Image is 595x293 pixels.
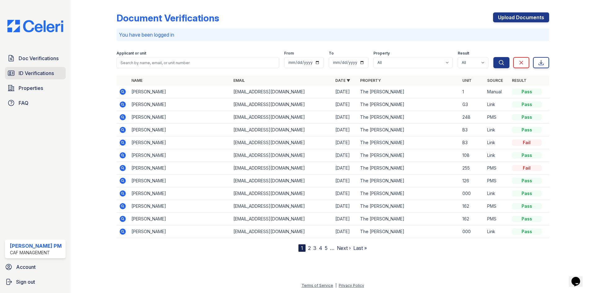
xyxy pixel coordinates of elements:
[512,178,542,184] div: Pass
[19,99,29,107] span: FAQ
[319,245,322,251] a: 4
[19,69,54,77] span: ID Verifications
[333,187,358,200] td: [DATE]
[313,245,316,251] a: 3
[460,149,485,162] td: 108
[10,250,62,256] div: CAF Management
[231,175,333,187] td: [EMAIL_ADDRESS][DOMAIN_NAME]
[512,89,542,95] div: Pass
[512,190,542,197] div: Pass
[512,140,542,146] div: Fail
[485,86,509,98] td: Manual
[129,86,231,98] td: [PERSON_NAME]
[485,162,509,175] td: PMS
[333,86,358,98] td: [DATE]
[358,136,460,149] td: The [PERSON_NAME]
[460,124,485,136] td: B3
[231,213,333,225] td: [EMAIL_ADDRESS][DOMAIN_NAME]
[512,165,542,171] div: Fail
[512,78,527,83] a: Result
[460,187,485,200] td: 000
[231,187,333,200] td: [EMAIL_ADDRESS][DOMAIN_NAME]
[2,261,68,273] a: Account
[231,124,333,136] td: [EMAIL_ADDRESS][DOMAIN_NAME]
[512,101,542,108] div: Pass
[358,175,460,187] td: The [PERSON_NAME]
[2,276,68,288] button: Sign out
[231,149,333,162] td: [EMAIL_ADDRESS][DOMAIN_NAME]
[129,225,231,238] td: [PERSON_NAME]
[335,283,337,288] div: |
[329,51,334,56] label: To
[333,162,358,175] td: [DATE]
[308,245,311,251] a: 2
[485,175,509,187] td: PMS
[460,86,485,98] td: 1
[333,175,358,187] td: [DATE]
[358,225,460,238] td: The [PERSON_NAME]
[129,175,231,187] td: [PERSON_NAME]
[5,67,66,79] a: ID Verifications
[460,175,485,187] td: 126
[333,111,358,124] td: [DATE]
[512,203,542,209] div: Pass
[129,200,231,213] td: [PERSON_NAME]
[487,78,503,83] a: Source
[19,55,59,62] span: Doc Verifications
[512,152,542,158] div: Pass
[10,242,62,250] div: [PERSON_NAME] PM
[460,136,485,149] td: B3
[333,98,358,111] td: [DATE]
[231,200,333,213] td: [EMAIL_ADDRESS][DOMAIN_NAME]
[460,98,485,111] td: G3
[325,245,328,251] a: 5
[333,200,358,213] td: [DATE]
[129,111,231,124] td: [PERSON_NAME]
[358,149,460,162] td: The [PERSON_NAME]
[233,78,245,83] a: Email
[460,200,485,213] td: 162
[129,162,231,175] td: [PERSON_NAME]
[358,124,460,136] td: The [PERSON_NAME]
[358,162,460,175] td: The [PERSON_NAME]
[358,111,460,124] td: The [PERSON_NAME]
[485,225,509,238] td: Link
[231,98,333,111] td: [EMAIL_ADDRESS][DOMAIN_NAME]
[231,162,333,175] td: [EMAIL_ADDRESS][DOMAIN_NAME]
[485,124,509,136] td: Link
[117,12,219,24] div: Document Verifications
[512,114,542,120] div: Pass
[231,136,333,149] td: [EMAIL_ADDRESS][DOMAIN_NAME]
[337,245,351,251] a: Next ›
[485,200,509,213] td: PMS
[512,127,542,133] div: Pass
[129,124,231,136] td: [PERSON_NAME]
[231,225,333,238] td: [EMAIL_ADDRESS][DOMAIN_NAME]
[117,57,279,68] input: Search by name, email, or unit number
[358,200,460,213] td: The [PERSON_NAME]
[333,213,358,225] td: [DATE]
[373,51,390,56] label: Property
[339,283,364,288] a: Privacy Policy
[5,97,66,109] a: FAQ
[462,78,472,83] a: Unit
[485,149,509,162] td: Link
[460,111,485,124] td: 248
[16,263,36,271] span: Account
[485,187,509,200] td: Link
[129,98,231,111] td: [PERSON_NAME]
[458,51,469,56] label: Result
[129,149,231,162] td: [PERSON_NAME]
[358,98,460,111] td: The [PERSON_NAME]
[129,213,231,225] td: [PERSON_NAME]
[298,244,306,252] div: 1
[485,98,509,111] td: Link
[5,82,66,94] a: Properties
[460,225,485,238] td: 000
[284,51,294,56] label: From
[333,124,358,136] td: [DATE]
[353,245,367,251] a: Last »
[512,216,542,222] div: Pass
[485,213,509,225] td: PMS
[333,149,358,162] td: [DATE]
